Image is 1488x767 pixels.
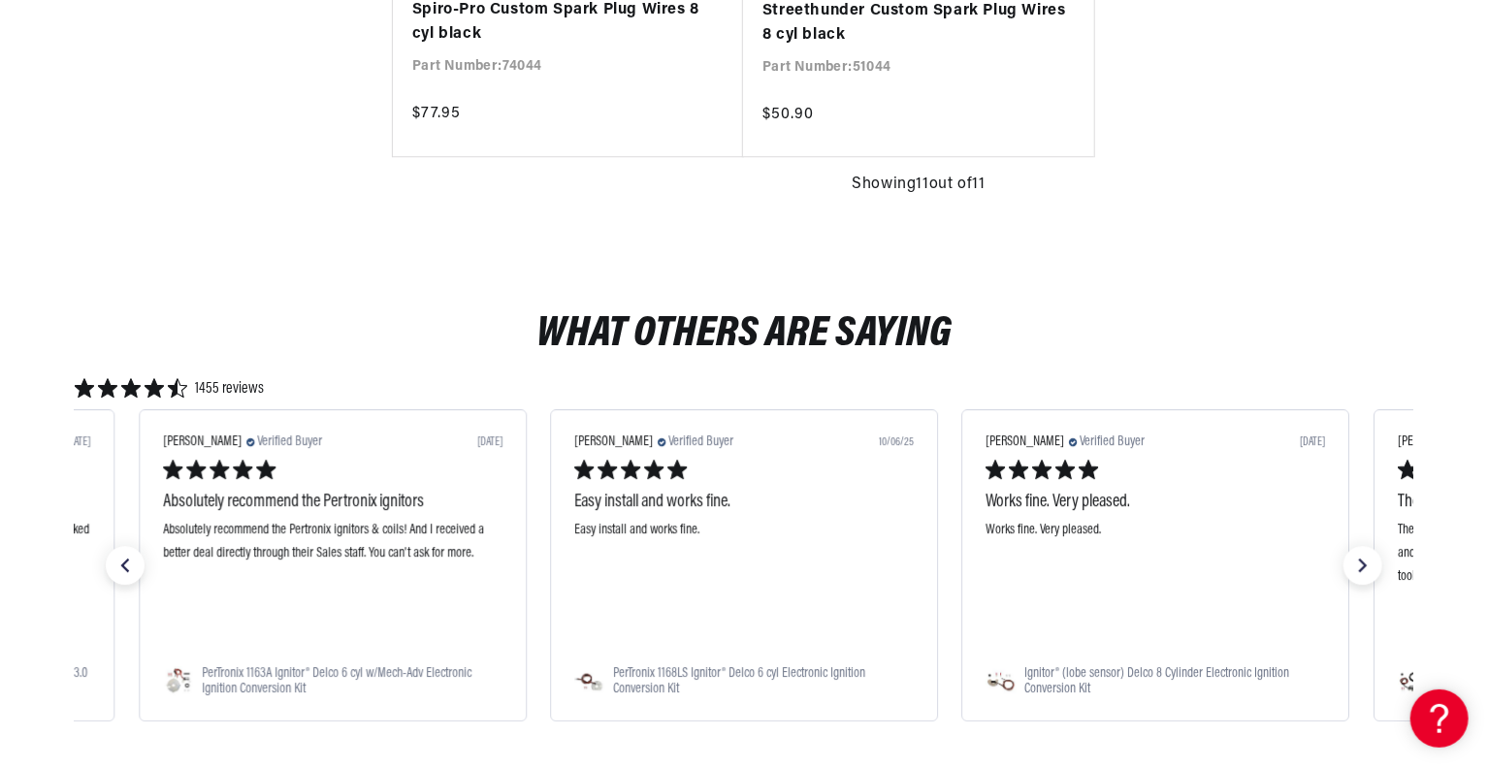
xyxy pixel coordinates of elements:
h2: What Others Are Saying [536,315,952,354]
img: https://cdn-yotpo-images-production.yotpo.com/Product/407422961/341959804/square.jpg?1707935739 [574,666,605,697]
div: slide 2 out of 7 [961,409,1349,721]
div: Navigate to PerTronix 1168LS Ignitor® Delco 6 cyl Electronic Ignition Conversion Kit [574,666,914,697]
span: Verified Buyer [257,433,322,450]
span: Verified Buyer [668,433,733,450]
img: https://cdn-yotpo-images-production.yotpo.com/Product/407422656/341959972/square.jpg?1662485377 [986,666,1017,697]
div: Works fine. Very pleased. [986,491,1325,515]
span: 1455 reviews [195,377,264,401]
img: https://cdn-yotpo-images-production.yotpo.com/Product/407424624/341960173/square.jpg?1708079375 [163,666,194,697]
span: Verified Buyer [1080,433,1145,450]
img: https://cdn-yotpo-images-production.yotpo.com/Product/407424145/341960411/square.jpg?1662485418 [1398,666,1429,697]
div: Works fine. Very pleased. [986,519,1325,655]
div: [DATE] [477,436,502,448]
div: 10/06/25 [879,436,914,448]
div: 4.6859107 star rating [75,377,264,401]
span: Ignitor® (lobe sensor) Delco 8 Cylinder Electronic Ignition Conversion Kit [1024,666,1325,697]
span: [PERSON_NAME] [574,433,653,450]
div: [DATE] [1300,436,1325,448]
div: Navigate to Ignitor® (lobe sensor) Delco 8 Cylinder Electronic Ignition Conversion Kit [986,666,1325,697]
div: Absolutely recommend the Pertronix ignitors [163,491,502,515]
span: Showing 11 out of 11 [852,173,985,198]
div: [DATE] [65,436,90,448]
span: [PERSON_NAME] [163,433,242,450]
span: [PERSON_NAME] [1398,433,1476,450]
div: slide 7 out of 7 [139,409,527,721]
span: [PERSON_NAME] [986,433,1064,450]
div: Easy install and works fine. [574,519,914,655]
div: Navigate to PerTronix 1163A Ignitor® Delco 6 cyl w/Mech-Adv Electronic Ignition Conversion Kit [163,666,502,697]
div: Easy install and works fine. [574,491,914,515]
span: PerTronix 1168LS Ignitor® Delco 6 cyl Electronic Ignition Conversion Kit [613,666,914,697]
div: slide 1 out of 7 [550,409,938,721]
span: PerTronix 1163A Ignitor® Delco 6 cyl w/Mech-Adv Electronic Ignition Conversion Kit [202,666,502,697]
div: next slide [1343,546,1382,585]
div: Absolutely recommend the Pertronix ignitors & coils! And I received a better deal directly throug... [163,519,502,655]
div: carousel with 7 slides [75,409,1414,721]
div: previous slide [106,546,145,585]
